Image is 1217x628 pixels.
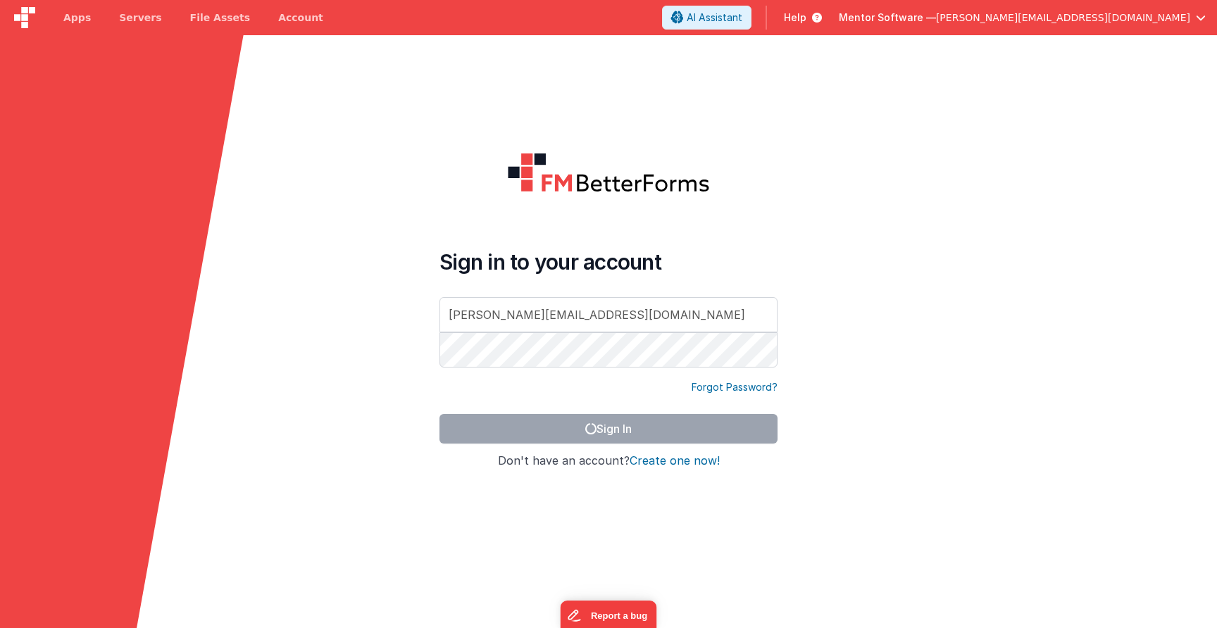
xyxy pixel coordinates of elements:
[936,11,1190,25] span: [PERSON_NAME][EMAIL_ADDRESS][DOMAIN_NAME]
[839,11,936,25] span: Mentor Software —
[190,11,251,25] span: File Assets
[784,11,806,25] span: Help
[439,297,778,332] input: Email Address
[692,380,778,394] a: Forgot Password?
[439,455,778,467] h4: Don't have an account?
[439,249,778,275] h4: Sign in to your account
[119,11,161,25] span: Servers
[439,414,778,444] button: Sign In
[630,455,720,467] button: Create one now!
[662,6,751,30] button: AI Assistant
[687,11,742,25] span: AI Assistant
[839,11,1206,25] button: Mentor Software — [PERSON_NAME][EMAIL_ADDRESS][DOMAIN_NAME]
[63,11,91,25] span: Apps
